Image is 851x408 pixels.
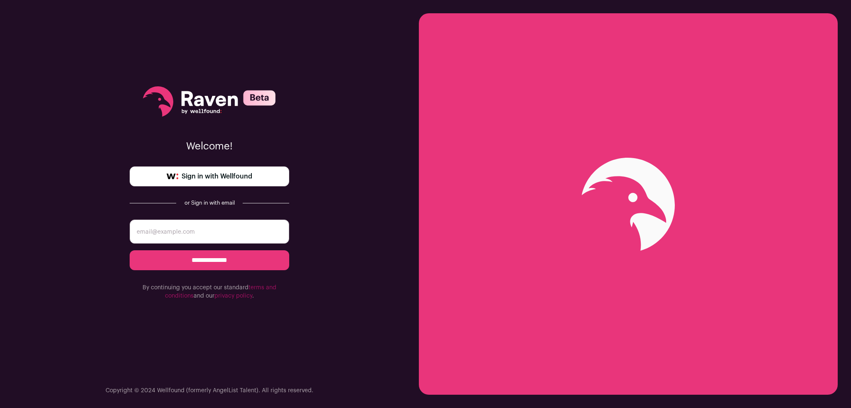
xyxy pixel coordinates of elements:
[182,171,252,181] span: Sign in with Wellfound
[130,220,289,244] input: email@example.com
[183,200,236,206] div: or Sign in with email
[130,166,289,186] a: Sign in with Wellfound
[130,140,289,153] p: Welcome!
[167,173,178,179] img: wellfound-symbol-flush-black-fb3c872781a75f747ccb3a119075da62bfe97bd399995f84a933054e44a575c4.png
[130,283,289,300] p: By continuing you accept our standard and our .
[214,293,252,299] a: privacy policy
[106,386,313,395] p: Copyright © 2024 Wellfound (formerly AngelList Talent). All rights reserved.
